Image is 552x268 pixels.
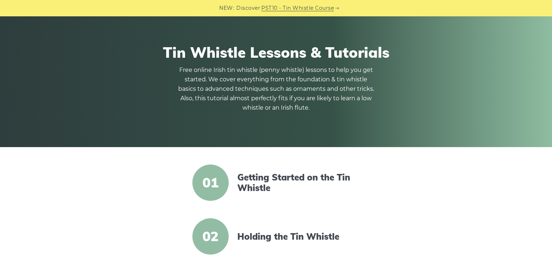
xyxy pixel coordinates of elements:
[237,231,362,242] a: Holding the Tin Whistle
[178,65,374,113] p: Free online Irish tin whistle (penny whistle) lessons to help you get started. We cover everythin...
[261,4,334,12] a: PST10 - Tin Whistle Course
[192,218,229,255] span: 02
[236,4,260,12] span: Discover
[237,172,362,193] a: Getting Started on the Tin Whistle
[71,44,481,61] h1: Tin Whistle Lessons & Tutorials
[192,165,229,201] span: 01
[219,4,234,12] span: NEW:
